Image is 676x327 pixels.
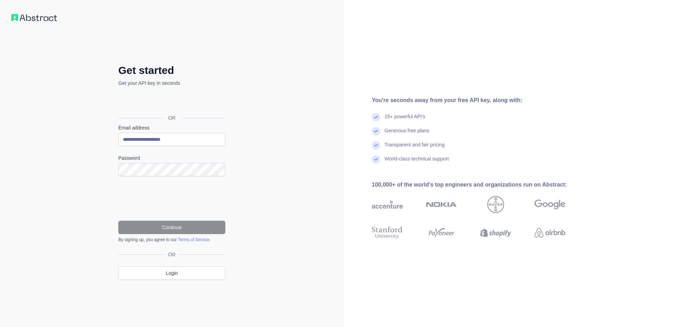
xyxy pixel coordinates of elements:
iframe: Бутон за функцията „Вход с Google“ [115,94,227,110]
a: Login [118,266,225,280]
span: OR [163,114,181,121]
img: payoneer [426,225,457,240]
img: bayer [487,196,504,213]
div: Transparent and fair pricing [384,141,445,155]
p: Get your API key in seconds [118,80,225,87]
h2: Get started [118,64,225,77]
img: airbnb [534,225,565,240]
div: By signing up, you agree to our . [118,237,225,243]
img: check mark [372,127,380,136]
div: Вход с Google. Отваря се в нов раздел [118,94,224,110]
a: Terms of Service [178,237,209,242]
iframe: reCAPTCHA [118,185,225,212]
img: check mark [372,113,380,121]
button: Continue [118,221,225,234]
div: 100,000+ of the world's top engineers and organizations run on Abstract: [372,181,588,189]
img: Workflow [11,14,57,21]
img: check mark [372,141,380,150]
img: google [534,196,565,213]
div: You're seconds away from your free API key, along with: [372,96,588,105]
label: Password [118,155,225,162]
span: OR [165,251,179,258]
label: Email address [118,124,225,131]
div: World-class technical support [384,155,449,169]
img: shopify [480,225,511,240]
img: nokia [426,196,457,213]
div: Generous free plans [384,127,429,141]
img: check mark [372,155,380,164]
img: stanford university [372,225,403,240]
div: 15+ powerful API's [384,113,425,127]
img: accenture [372,196,403,213]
